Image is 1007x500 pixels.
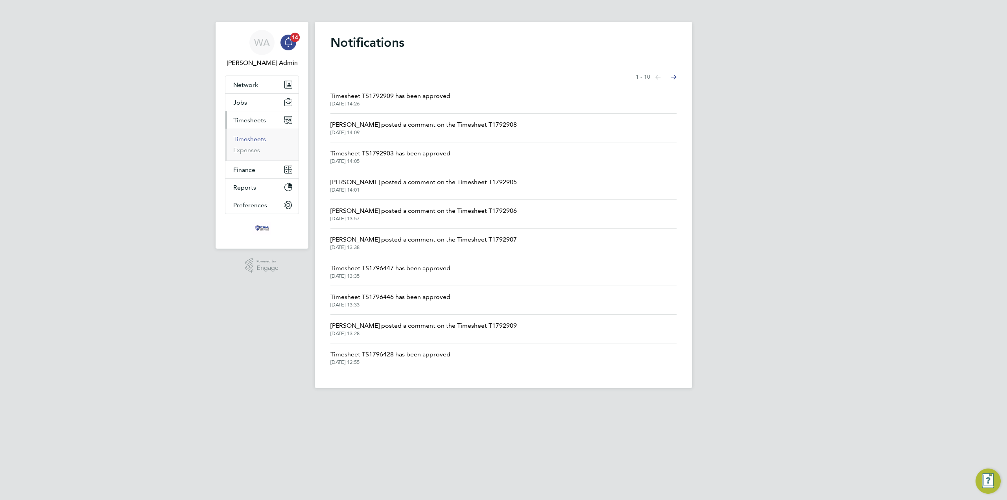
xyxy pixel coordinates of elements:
a: Timesheets [233,135,266,143]
a: 14 [280,30,296,55]
span: Engage [256,265,278,271]
span: [PERSON_NAME] posted a comment on the Timesheet T1792906 [330,206,517,216]
a: Expenses [233,146,260,154]
img: wills-security-logo-retina.png [253,222,271,234]
span: [DATE] 14:05 [330,158,450,164]
span: [DATE] 14:26 [330,101,450,107]
nav: Main navigation [216,22,308,249]
span: [DATE] 14:09 [330,129,517,136]
span: Timesheet TS1796428 has been approved [330,350,450,359]
span: [DATE] 14:01 [330,187,517,193]
a: [PERSON_NAME] posted a comment on the Timesheet T1792905[DATE] 14:01 [330,177,517,193]
a: [PERSON_NAME] posted a comment on the Timesheet T1792908[DATE] 14:09 [330,120,517,136]
span: Timesheet TS1792903 has been approved [330,149,450,158]
a: Timesheet TS1796428 has been approved[DATE] 12:55 [330,350,450,365]
span: [PERSON_NAME] posted a comment on the Timesheet T1792905 [330,177,517,187]
span: Preferences [233,201,267,209]
span: [PERSON_NAME] posted a comment on the Timesheet T1792907 [330,235,517,244]
a: Go to home page [225,222,299,234]
a: Timesheet TS1796446 has been approved[DATE] 13:33 [330,292,450,308]
button: Finance [225,161,299,178]
span: Timesheets [233,116,266,124]
span: [DATE] 13:33 [330,302,450,308]
span: Finance [233,166,255,173]
span: 14 [290,33,300,42]
span: Wills Admin [225,58,299,68]
a: [PERSON_NAME] posted a comment on the Timesheet T1792909[DATE] 13:28 [330,321,517,337]
a: Timesheet TS1792903 has been approved[DATE] 14:05 [330,149,450,164]
span: [PERSON_NAME] posted a comment on the Timesheet T1792908 [330,120,517,129]
a: [PERSON_NAME] posted a comment on the Timesheet T1792907[DATE] 13:38 [330,235,517,251]
span: [DATE] 13:57 [330,216,517,222]
span: [DATE] 12:55 [330,359,450,365]
button: Engage Resource Center [976,469,1001,494]
span: [DATE] 13:28 [330,330,517,337]
button: Jobs [225,94,299,111]
a: Powered byEngage [245,258,279,273]
span: Powered by [256,258,278,265]
h1: Notifications [330,35,677,50]
span: Timesheet TS1792909 has been approved [330,91,450,101]
span: 1 - 10 [636,73,650,81]
span: Timesheet TS1796447 has been approved [330,264,450,273]
span: Network [233,81,258,89]
button: Timesheets [225,111,299,129]
a: Timesheet TS1792909 has been approved[DATE] 14:26 [330,91,450,107]
button: Network [225,76,299,93]
span: Timesheet TS1796446 has been approved [330,292,450,302]
a: [PERSON_NAME] posted a comment on the Timesheet T1792906[DATE] 13:57 [330,206,517,222]
button: Reports [225,179,299,196]
span: [DATE] 13:38 [330,244,517,251]
span: [PERSON_NAME] posted a comment on the Timesheet T1792909 [330,321,517,330]
a: WA[PERSON_NAME] Admin [225,30,299,68]
span: Jobs [233,99,247,106]
a: Timesheet TS1796447 has been approved[DATE] 13:35 [330,264,450,279]
button: Preferences [225,196,299,214]
nav: Select page of notifications list [636,69,677,85]
span: [DATE] 13:35 [330,273,450,279]
span: Reports [233,184,256,191]
div: Timesheets [225,129,299,161]
span: WA [254,37,270,48]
